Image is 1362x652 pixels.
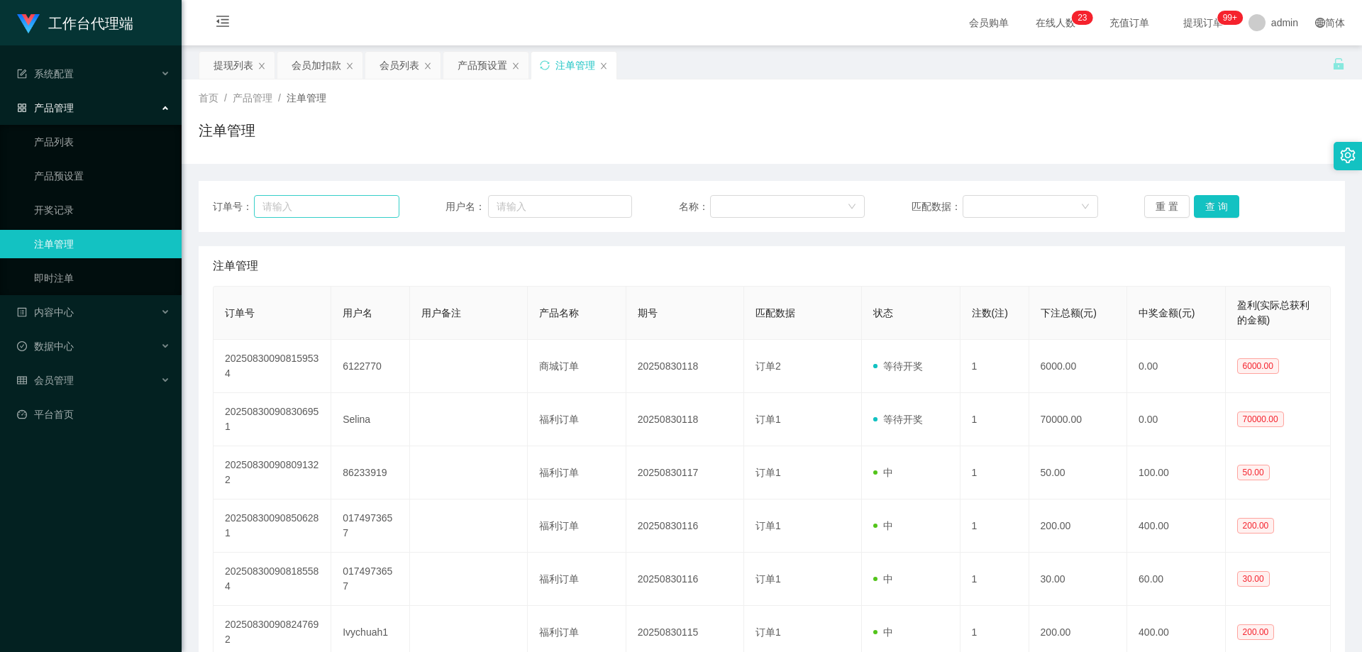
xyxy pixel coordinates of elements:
i: 图标: close [258,62,266,70]
span: / [278,92,281,104]
span: 中 [873,573,893,585]
button: 查 询 [1194,195,1239,218]
td: 商城订单 [528,340,626,393]
span: 50.00 [1237,465,1270,480]
sup: 23 [1072,11,1092,25]
td: 1 [960,499,1029,553]
button: 重 置 [1144,195,1190,218]
td: 50.00 [1029,446,1128,499]
span: 注单管理 [287,92,326,104]
div: 会员列表 [380,52,419,79]
td: 福利订单 [528,393,626,446]
td: 福利订单 [528,499,626,553]
span: 用户备注 [421,307,461,319]
p: 2 [1078,11,1083,25]
div: 会员加扣款 [292,52,341,79]
span: / [224,92,227,104]
i: 图标: close [511,62,520,70]
td: 70000.00 [1029,393,1128,446]
td: 202508300908185584 [214,553,331,606]
td: 100.00 [1127,446,1226,499]
td: 0174973657 [331,553,410,606]
td: 60.00 [1127,553,1226,606]
span: 期号 [638,307,658,319]
i: 图标: profile [17,307,27,317]
span: 名称： [679,199,710,214]
td: 20250830117 [626,446,744,499]
td: 400.00 [1127,499,1226,553]
input: 请输入 [488,195,632,218]
td: 1 [960,553,1029,606]
span: 内容中心 [17,306,74,318]
span: 订单1 [755,573,781,585]
span: 匹配数据 [755,307,795,319]
span: 订单1 [755,467,781,478]
span: 订单2 [755,360,781,372]
i: 图标: down [1081,202,1090,212]
span: 会员管理 [17,375,74,386]
td: 1 [960,340,1029,393]
span: 提现订单 [1176,18,1230,28]
span: 在线人数 [1029,18,1083,28]
span: 中 [873,520,893,531]
span: 等待开奖 [873,414,923,425]
td: 202508300908306951 [214,393,331,446]
a: 图标: dashboard平台首页 [17,400,170,429]
i: 图标: check-circle-o [17,341,27,351]
h1: 注单管理 [199,120,255,141]
span: 200.00 [1237,518,1275,534]
td: Selina [331,393,410,446]
i: 图标: down [848,202,856,212]
td: 202508300908506281 [214,499,331,553]
span: 状态 [873,307,893,319]
span: 6000.00 [1237,358,1279,374]
i: 图标: table [17,375,27,385]
span: 中奖金额(元) [1139,307,1195,319]
i: 图标: close [423,62,432,70]
span: 中 [873,467,893,478]
span: 注数(注) [972,307,1008,319]
span: 200.00 [1237,624,1275,640]
a: 注单管理 [34,230,170,258]
i: 图标: global [1315,18,1325,28]
input: 请输入 [254,195,399,218]
span: 数据中心 [17,341,74,352]
td: 6122770 [331,340,410,393]
td: 6000.00 [1029,340,1128,393]
span: 注单管理 [213,258,258,275]
span: 用户名： [445,199,488,214]
i: 图标: close [599,62,608,70]
span: 充值订单 [1102,18,1156,28]
span: 订单号 [225,307,255,319]
span: 等待开奖 [873,360,923,372]
p: 3 [1083,11,1087,25]
td: 0.00 [1127,340,1226,393]
td: 30.00 [1029,553,1128,606]
span: 用户名 [343,307,372,319]
span: 产品管理 [17,102,74,114]
i: 图标: unlock [1332,57,1345,70]
a: 产品预设置 [34,162,170,190]
span: 70000.00 [1237,411,1284,427]
i: 图标: close [345,62,354,70]
div: 注单管理 [555,52,595,79]
i: 图标: setting [1340,148,1356,163]
td: 0174973657 [331,499,410,553]
a: 开奖记录 [34,196,170,224]
sup: 1016 [1217,11,1243,25]
td: 20250830116 [626,499,744,553]
span: 30.00 [1237,571,1270,587]
div: 提现列表 [214,52,253,79]
i: 图标: menu-fold [199,1,247,46]
a: 即时注单 [34,264,170,292]
span: 首页 [199,92,218,104]
i: 图标: appstore-o [17,103,27,113]
td: 1 [960,393,1029,446]
span: 订单1 [755,520,781,531]
span: 产品名称 [539,307,579,319]
td: 0.00 [1127,393,1226,446]
img: logo.9652507e.png [17,14,40,34]
span: 中 [873,626,893,638]
td: 20250830116 [626,553,744,606]
td: 20250830118 [626,340,744,393]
